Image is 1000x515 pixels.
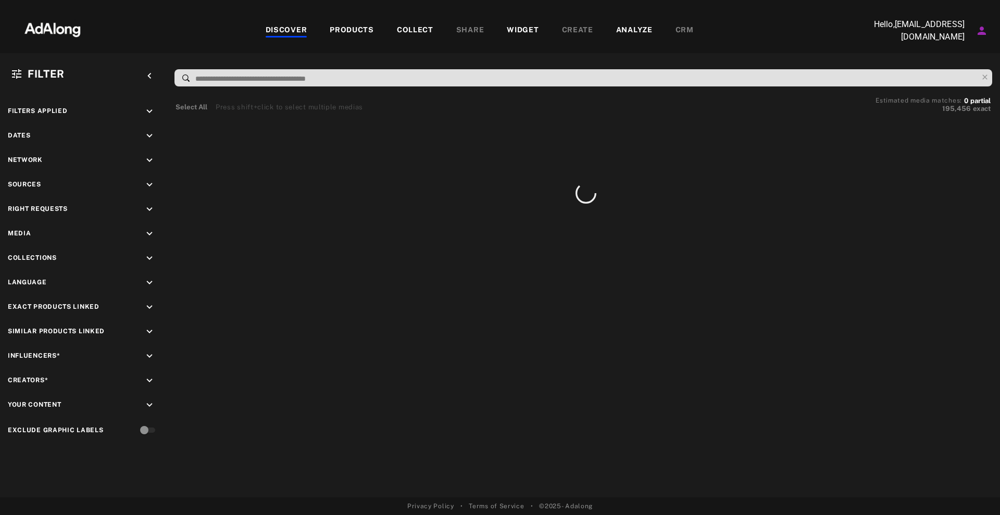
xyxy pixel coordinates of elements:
[8,230,31,237] span: Media
[144,399,155,411] i: keyboard_arrow_down
[407,501,454,511] a: Privacy Policy
[456,24,484,37] div: SHARE
[964,97,968,105] span: 0
[144,204,155,215] i: keyboard_arrow_down
[397,24,433,37] div: COLLECT
[144,375,155,386] i: keyboard_arrow_down
[144,253,155,264] i: keyboard_arrow_down
[144,302,155,313] i: keyboard_arrow_down
[973,22,991,40] button: Account settings
[8,328,105,335] span: Similar Products Linked
[28,68,65,80] span: Filter
[8,279,47,286] span: Language
[8,401,61,408] span: Your Content
[8,254,57,261] span: Collections
[8,376,48,384] span: Creators*
[616,24,653,37] div: ANALYZE
[216,102,363,112] div: Press shift+click to select multiple medias
[144,70,155,82] i: keyboard_arrow_left
[8,107,68,115] span: Filters applied
[460,501,463,511] span: •
[860,18,965,43] p: Hello, [EMAIL_ADDRESS][DOMAIN_NAME]
[7,13,98,44] img: 63233d7d88ed69de3c212112c67096b6.png
[876,97,962,104] span: Estimated media matches:
[531,501,533,511] span: •
[8,132,31,139] span: Dates
[8,156,43,164] span: Network
[562,24,593,37] div: CREATE
[144,326,155,337] i: keyboard_arrow_down
[144,277,155,288] i: keyboard_arrow_down
[507,24,539,37] div: WIDGET
[144,228,155,240] i: keyboard_arrow_down
[8,181,41,188] span: Sources
[330,24,374,37] div: PRODUCTS
[144,130,155,142] i: keyboard_arrow_down
[8,303,99,310] span: Exact Products Linked
[8,425,103,435] div: Exclude Graphic Labels
[144,155,155,166] i: keyboard_arrow_down
[539,501,593,511] span: © 2025 - Adalong
[176,102,207,112] button: Select All
[266,24,307,37] div: DISCOVER
[8,352,60,359] span: Influencers*
[942,105,971,112] span: 195,456
[964,98,991,104] button: 0partial
[8,205,68,212] span: Right Requests
[676,24,694,37] div: CRM
[144,179,155,191] i: keyboard_arrow_down
[144,350,155,362] i: keyboard_arrow_down
[469,501,524,511] a: Terms of Service
[144,106,155,117] i: keyboard_arrow_down
[876,104,991,114] button: 195,456exact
